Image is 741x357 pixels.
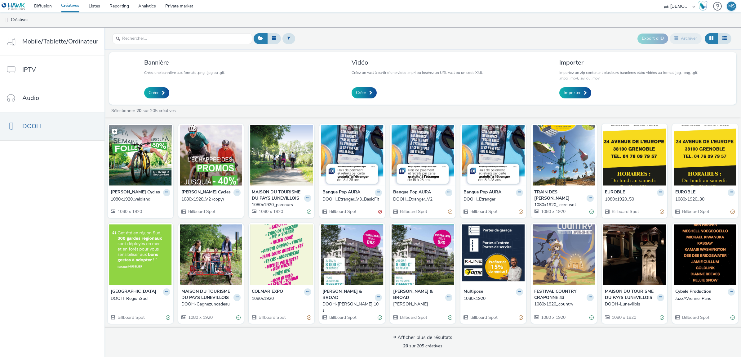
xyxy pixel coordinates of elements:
span: Créer [356,90,366,96]
span: Audio [22,93,39,102]
img: 1080x1920 visual [462,224,525,285]
a: Créer [144,87,169,98]
a: 1080x1920 [464,296,523,302]
button: Archiver [670,33,702,44]
span: 1080 x 1920 [540,209,566,215]
a: JazzAVienne_Paris [675,296,735,302]
a: DOOH-[PERSON_NAME] 10s [322,301,382,314]
div: MS [728,2,735,11]
a: DOOH-Gagnezuncadeau [181,301,241,307]
div: 1080x1920 [464,296,521,302]
strong: [PERSON_NAME] & BROAD [322,288,373,301]
img: DOOH-Kaufman 10s visual [321,224,384,285]
strong: Cybele Production [675,288,711,296]
span: Billboard Spot [117,314,145,320]
div: JazzAVienne_Paris [675,296,732,302]
div: Partiellement valide [448,209,452,215]
div: 1080x1920_country [534,301,591,307]
p: Importez un zip contenant plusieurs bannières et/ou vidéos au format .jpg, .png, .gif, .mpg, .mp4... [559,70,701,81]
span: Créer [149,90,159,96]
div: 1080x1920_lecreusot [534,202,591,208]
a: Sélectionner sur 205 créatives [111,108,178,114]
span: Billboard Spot [188,209,215,215]
span: Billboard Spot [399,314,427,320]
div: Valide [236,314,241,321]
div: Invalide [378,209,382,215]
div: 1080x1920_V2 (copy) [181,196,238,202]
button: Liste [718,33,731,44]
strong: EUROBLE [675,189,695,196]
p: Créez une bannière aux formats .png, .jpg ou .gif. [144,70,225,75]
span: Billboard Spot [399,209,427,215]
span: Importer [564,90,581,96]
div: DOOH_Etranger_V2 [393,196,450,202]
span: Billboard Spot [329,314,357,320]
p: Créez un vast à partir d'une video .mp4 ou insérez un URL vast ou un code XML. [352,70,484,75]
div: Partiellement valide [519,209,523,215]
div: Valide [307,209,311,215]
a: DOOH_RegionSud [111,296,170,302]
div: [PERSON_NAME] [393,301,450,307]
a: Hawk Academy [698,1,710,11]
div: Partiellement valide [660,209,664,215]
img: 1080x1920_30 visual [674,125,736,186]
span: 1080 x 1920 [188,314,213,320]
div: DOOH-Gagnezuncadeau [181,301,238,307]
h3: Vidéo [352,58,484,67]
img: 1080x1920_veloland visual [109,125,172,186]
a: DOOH_Etranger [464,196,523,202]
div: 1080x1920_parcours [252,202,309,208]
span: DOOH [22,122,41,131]
div: Valide [730,314,735,321]
strong: [PERSON_NAME] Cycles [111,189,160,196]
a: Créer [352,87,377,98]
strong: [PERSON_NAME] & BROAD [393,288,444,301]
span: Billboard Spot [470,209,498,215]
span: Billboard Spot [681,314,709,320]
span: Billboard Spot [681,209,709,215]
div: DOOH_Etranger_V3_BasicFit [322,196,379,202]
strong: 20 [403,343,408,349]
a: 1080x1920_50 [605,196,664,202]
img: DOOH_Etranger_V2 visual [392,125,454,186]
div: 1080x1920_veloland [111,196,168,202]
a: 1080x1920_V2 (copy) [181,196,241,202]
span: 1080 x 1920 [540,314,566,320]
img: DOOH_Etranger_V3_BasicFit visual [321,125,384,186]
button: Export d'ID [637,34,668,43]
div: 1080x1920 [252,296,309,302]
strong: MAISON DU TOURISME DU PAYS LUNEVILLOIS [252,189,303,202]
a: 1080x1920_parcours [252,202,311,208]
strong: Banque Pop AURA [322,189,360,196]
a: DOOH-Lunevillois [605,301,664,307]
a: DOOH_Etranger_V3_BasicFit [322,196,382,202]
strong: MAISON DU TOURISME DU PAYS LUNEVILLOIS [605,288,656,301]
img: DOOH_RegionSud visual [109,224,172,285]
div: DOOH-Lunevillois [605,301,662,307]
strong: COLMAR EXPO [252,288,283,296]
h3: Bannière [144,58,225,67]
a: 1080x1920_country [534,301,594,307]
h3: Importer [559,58,701,67]
div: Valide [166,314,170,321]
div: DOOH_Etranger [464,196,521,202]
div: Valide [589,314,594,321]
img: 1080x1920_lecreusot visual [533,125,595,186]
img: undefined Logo [2,2,25,10]
a: [PERSON_NAME] [393,301,453,307]
span: Billboard Spot [258,314,286,320]
strong: [GEOGRAPHIC_DATA] [111,288,156,296]
strong: TRAIN DES [PERSON_NAME] [534,189,585,202]
strong: 20 [136,108,141,114]
strong: Multipose [464,288,483,296]
span: 1080 x 1920 [611,314,636,320]
span: Billboard Spot [611,209,639,215]
span: Billboard Spot [329,209,357,215]
div: Valide [660,314,664,321]
a: 1080x1920 [252,296,311,302]
div: Valide [448,314,452,321]
a: DOOH_Etranger_V2 [393,196,453,202]
div: Partiellement valide [730,209,735,215]
img: DOOH-Gagnezuncadeau visual [180,224,242,285]
button: Grille [705,33,718,44]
